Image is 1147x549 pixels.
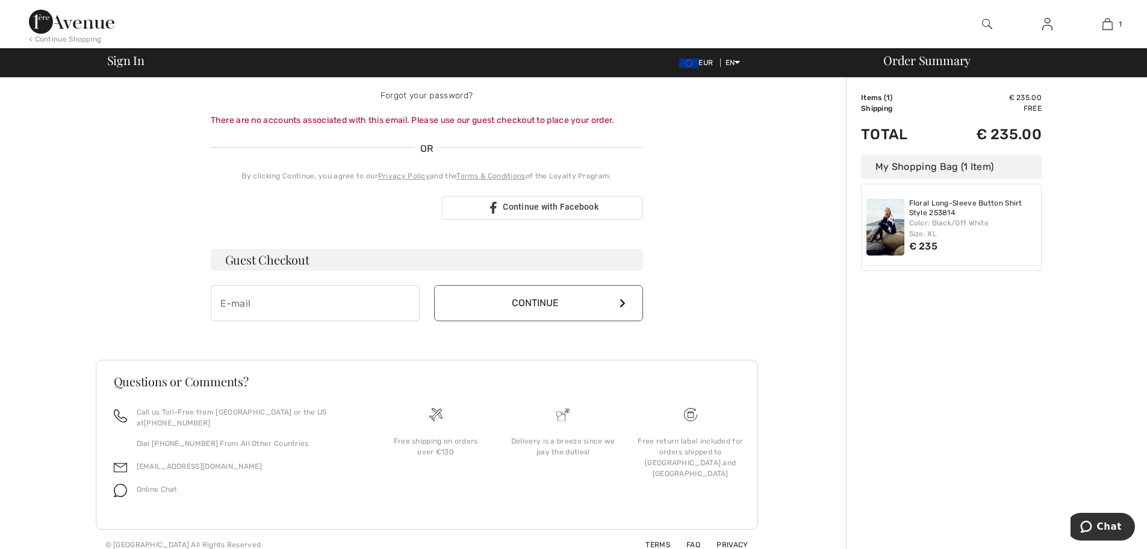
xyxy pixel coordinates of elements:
[211,249,643,271] h3: Guest Checkout
[672,541,700,549] a: FAQ
[114,375,740,387] h3: Questions or Comments?
[211,285,420,321] input: E-mail
[144,419,210,427] a: [PHONE_NUMBER]
[29,10,114,34] img: 1ère Avenue
[679,58,698,68] img: Euro
[456,172,525,180] a: Terms & Conditions
[636,436,745,479] div: Free return label included for orders shipped to [GEOGRAPHIC_DATA] and [GEOGRAPHIC_DATA]
[1042,17,1052,31] img: My Info
[1071,513,1135,543] iframe: Opens a widget where you can chat to one of our agents
[509,436,617,457] div: Delivery is a breeze since we pay the duties!
[29,34,102,45] div: < Continue Shopping
[679,58,718,67] span: EUR
[1033,17,1062,32] a: Sign In
[1078,17,1137,31] a: 1
[137,438,358,449] p: Dial [PHONE_NUMBER] From All Other Countries
[414,142,440,156] span: OR
[861,92,936,103] td: Items ( )
[137,485,178,494] span: Online Chat
[684,408,697,421] img: Free shipping on orders over &#8364;130
[205,195,438,221] iframe: Schaltfläche „Über Google anmelden“
[861,103,936,114] td: Shipping
[381,90,473,101] a: Forgot your password?
[702,541,748,549] a: Privacy
[861,114,936,155] td: Total
[211,171,643,181] div: By clicking Continue, you agree to our and the of the Loyalty Program.
[107,54,145,66] span: Sign In
[936,114,1042,155] td: € 235.00
[909,199,1037,218] a: Floral Long-Sleeve Button Shirt Style 253814
[114,409,127,422] img: call
[434,285,643,321] button: Continue
[442,196,643,220] a: Continue with Facebook
[137,407,358,428] p: Call us Toll-Free from [GEOGRAPHIC_DATA] or the US at
[982,17,992,31] img: search the website
[378,172,430,180] a: Privacy Policy
[886,93,890,102] span: 1
[503,202,598,212] span: Continue with Facebook
[114,461,127,474] img: email
[556,408,570,421] img: Delivery is a breeze since we pay the duties!
[631,541,670,549] a: Terms
[866,199,904,256] img: Floral Long-Sleeve Button Shirt Style 253814
[382,436,490,457] div: Free shipping on orders over €130
[861,155,1042,179] div: My Shopping Bag (1 Item)
[936,92,1042,103] td: € 235.00
[429,408,443,421] img: Free shipping on orders over &#8364;130
[137,462,262,471] a: [EMAIL_ADDRESS][DOMAIN_NAME]
[909,218,1037,239] div: Color: Black/Off White Size: XL
[909,240,938,252] span: € 235
[726,58,741,67] span: EN
[869,54,1140,66] div: Order Summary
[1119,19,1122,30] span: 1
[211,114,643,127] div: There are no accounts associated with this email. Please use our guest checkout to place your order.
[1102,17,1113,31] img: My Bag
[936,103,1042,114] td: Free
[114,484,127,497] img: chat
